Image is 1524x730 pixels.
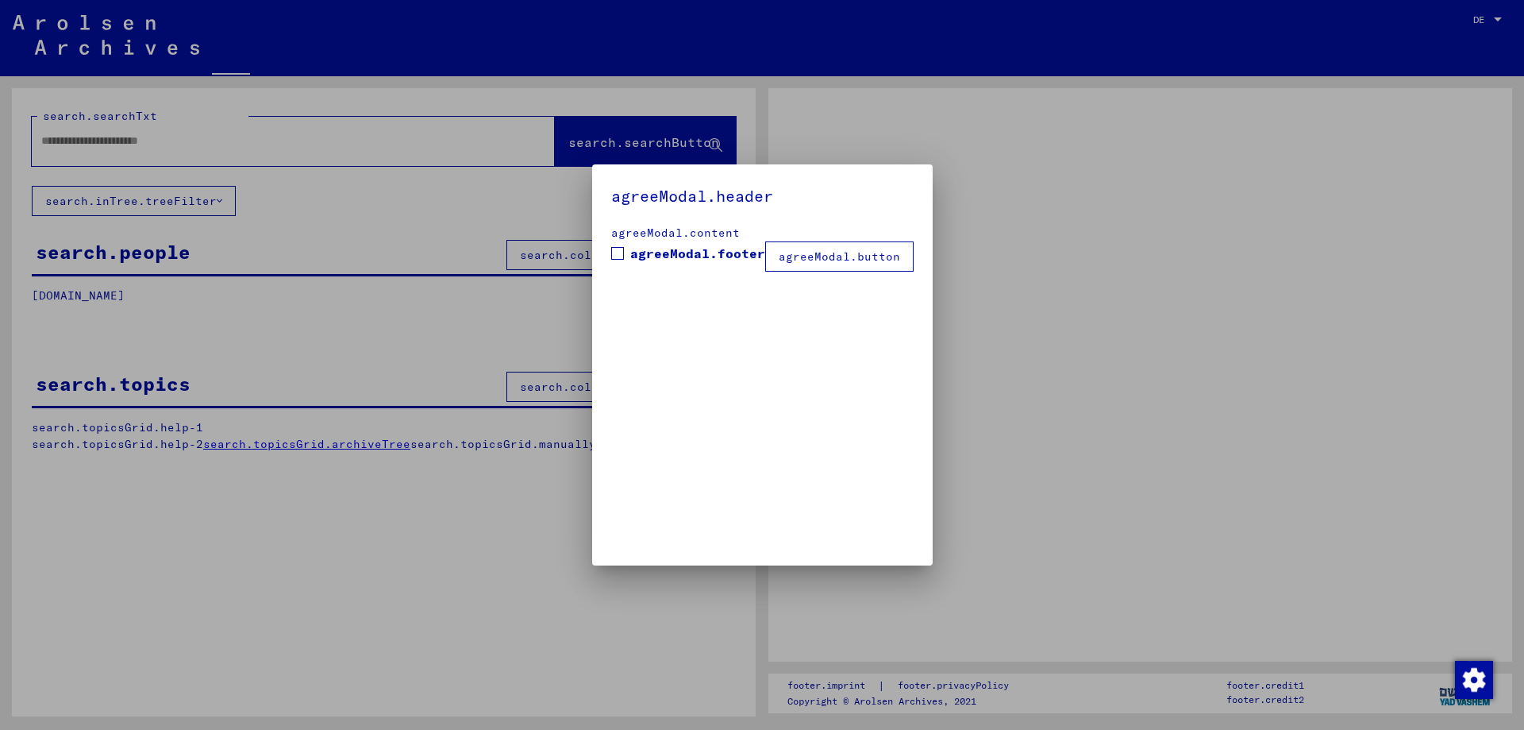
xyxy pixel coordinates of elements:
[611,225,914,241] div: agreeModal.content
[611,183,914,209] h5: agreeModal.header
[1455,661,1493,699] img: Zmiana zgody
[1454,660,1492,698] div: Zmiana zgody
[630,244,765,263] span: agreeModal.footer
[765,241,914,272] button: agreeModal.button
